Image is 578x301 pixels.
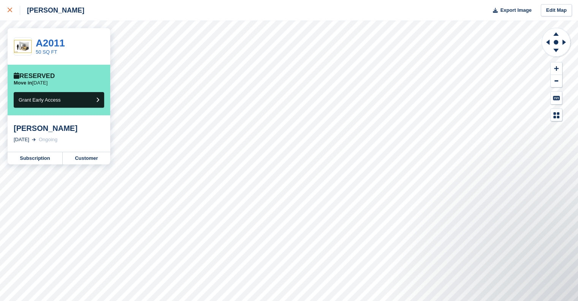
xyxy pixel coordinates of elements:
[39,136,57,143] div: Ongoing
[8,152,63,164] a: Subscription
[551,75,562,88] button: Zoom Out
[541,4,572,17] a: Edit Map
[32,138,36,141] img: arrow-right-light-icn-cde0832a797a2874e46488d9cf13f60e5c3a73dbe684e267c42b8395dfbc2abf.svg
[500,6,531,14] span: Export Image
[63,152,110,164] a: Customer
[14,136,29,143] div: [DATE]
[14,92,104,108] button: Grant Early Access
[19,97,61,103] span: Grant Early Access
[14,40,32,53] img: 50-sqft-unit.jpg
[551,92,562,104] button: Keyboard Shortcuts
[36,37,65,49] a: A2011
[20,6,84,15] div: [PERSON_NAME]
[14,80,48,86] p: [DATE]
[551,109,562,121] button: Map Legend
[14,72,55,80] div: Reserved
[36,49,57,55] a: 50 SQ FT
[488,4,532,17] button: Export Image
[14,124,104,133] div: [PERSON_NAME]
[14,80,32,86] span: Move in
[551,62,562,75] button: Zoom In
